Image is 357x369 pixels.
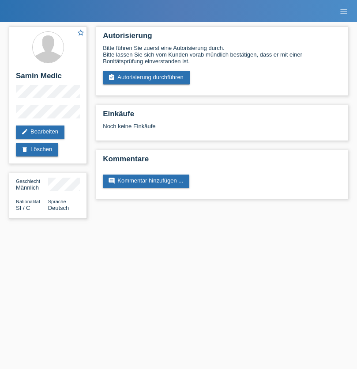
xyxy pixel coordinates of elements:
[16,205,30,211] span: Slowenien / C / 30.09.2021
[335,8,353,14] a: menu
[48,199,66,204] span: Sprache
[103,155,341,168] h2: Kommentare
[77,29,85,38] a: star_border
[103,71,190,84] a: assignment_turned_inAutorisierung durchführen
[339,7,348,16] i: menu
[103,123,341,136] div: Noch keine Einkäufe
[16,179,40,184] span: Geschlecht
[16,178,48,191] div: Männlich
[108,177,115,184] i: comment
[21,128,28,135] i: edit
[16,143,58,156] a: deleteLöschen
[16,72,80,85] h2: Samin Medic
[48,205,69,211] span: Deutsch
[108,74,115,81] i: assignment_turned_in
[103,175,189,188] a: commentKommentar hinzufügen ...
[21,146,28,153] i: delete
[77,29,85,37] i: star_border
[16,126,64,139] a: editBearbeiten
[103,110,341,123] h2: Einkäufe
[103,45,341,65] div: Bitte führen Sie zuerst eine Autorisierung durch. Bitte lassen Sie sich vom Kunden vorab mündlich...
[103,31,341,45] h2: Autorisierung
[16,199,40,204] span: Nationalität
